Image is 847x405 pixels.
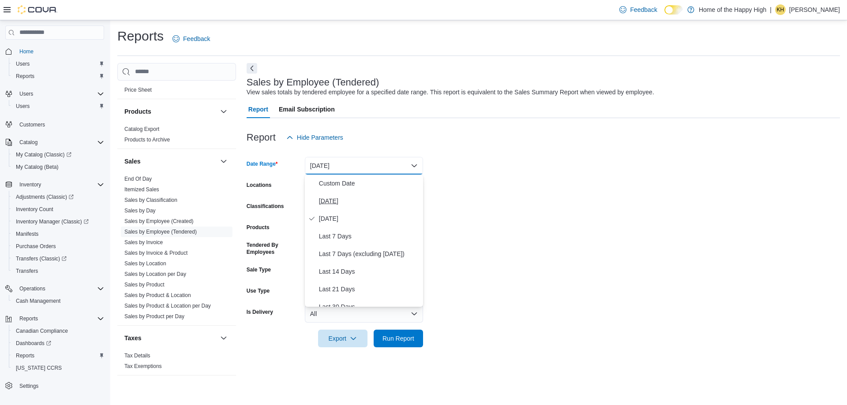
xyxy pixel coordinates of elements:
span: My Catalog (Beta) [12,162,104,172]
span: Sales by Employee (Tendered) [124,228,197,235]
span: Report [248,100,268,118]
span: Users [16,103,30,110]
a: My Catalog (Classic) [9,149,108,161]
button: Operations [16,283,49,294]
span: Washington CCRS [12,363,104,373]
a: My Catalog (Classic) [12,149,75,160]
button: Canadian Compliance [9,325,108,337]
button: Reports [9,349,108,362]
span: Catalog Export [124,126,159,133]
div: Select listbox [305,175,423,307]
button: Settings [2,379,108,392]
span: Users [12,59,104,69]
h3: Sales [124,157,141,166]
a: Adjustments (Classic) [12,192,77,202]
span: My Catalog (Classic) [12,149,104,160]
span: My Catalog (Beta) [16,163,59,171]
span: Catalog [19,139,37,146]
a: Transfers (Classic) [12,253,70,264]
span: Operations [16,283,104,294]
button: Customers [2,118,108,130]
a: Settings [16,381,42,391]
span: Purchase Orders [16,243,56,250]
span: Inventory Count [16,206,53,213]
a: Feedback [169,30,214,48]
span: Last 30 Days [319,301,420,312]
button: Sales [218,156,229,167]
span: Transfers [12,266,104,276]
button: Users [16,89,37,99]
button: Run Report [374,330,423,347]
a: Sales by Product [124,282,165,288]
span: Last 7 Days (excluding [DATE]) [319,249,420,259]
span: Customers [19,121,45,128]
a: Sales by Day [124,208,156,214]
button: Hide Parameters [283,129,347,146]
button: Inventory [16,179,45,190]
a: My Catalog (Beta) [12,162,62,172]
span: Tax Exemptions [124,363,162,370]
span: Reports [12,71,104,82]
label: Tendered By Employees [247,242,301,256]
button: [DATE] [305,157,423,175]
span: Adjustments (Classic) [16,193,74,201]
a: Tax Exemptions [124,363,162,369]
span: Catalog [16,137,104,148]
a: Sales by Location per Day [124,271,186,277]
span: Sales by Location per Day [124,271,186,278]
button: Cash Management [9,295,108,307]
span: Manifests [16,230,38,238]
span: Sales by Product [124,281,165,288]
span: Sales by Product & Location [124,292,191,299]
button: Operations [2,282,108,295]
nav: Complex example [5,41,104,402]
div: Katrina Huhtala [775,4,786,15]
span: Last 7 Days [319,231,420,242]
span: Home [16,46,104,57]
span: Users [16,60,30,67]
span: Transfers (Classic) [12,253,104,264]
label: Products [247,224,270,231]
h3: Products [124,107,151,116]
span: Sales by Location [124,260,166,267]
a: Cash Management [12,296,64,306]
label: Is Delivery [247,308,273,316]
span: Operations [19,285,45,292]
a: Users [12,101,33,111]
span: Export [323,330,362,347]
p: [PERSON_NAME] [789,4,840,15]
h3: Taxes [124,334,142,342]
a: Sales by Employee (Tendered) [124,229,197,235]
span: Purchase Orders [12,241,104,252]
button: Products [218,106,229,117]
button: [US_STATE] CCRS [9,362,108,374]
span: Run Report [382,334,414,343]
button: Taxes [218,333,229,343]
span: Settings [16,380,104,391]
span: Feedback [183,34,210,43]
a: [US_STATE] CCRS [12,363,65,373]
span: End Of Day [124,175,152,182]
button: Users [9,100,108,112]
span: Home [19,48,34,55]
a: Feedback [616,1,660,19]
button: My Catalog (Beta) [9,161,108,173]
a: Canadian Compliance [12,326,71,336]
a: Home [16,46,37,57]
button: All [305,305,423,323]
button: Inventory Count [9,203,108,216]
p: Home of the Happy High [699,4,766,15]
div: Sales [117,174,236,325]
a: Sales by Product & Location [124,292,191,298]
a: Sales by Product & Location per Day [124,303,211,309]
a: Transfers [12,266,41,276]
span: Price Sheet [124,86,152,93]
a: Sales by Invoice & Product [124,250,187,256]
a: Adjustments (Classic) [9,191,108,203]
a: End Of Day [124,176,152,182]
span: Products to Archive [124,136,170,143]
span: Manifests [12,229,104,239]
span: Reports [16,73,34,80]
span: Last 21 Days [319,284,420,294]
